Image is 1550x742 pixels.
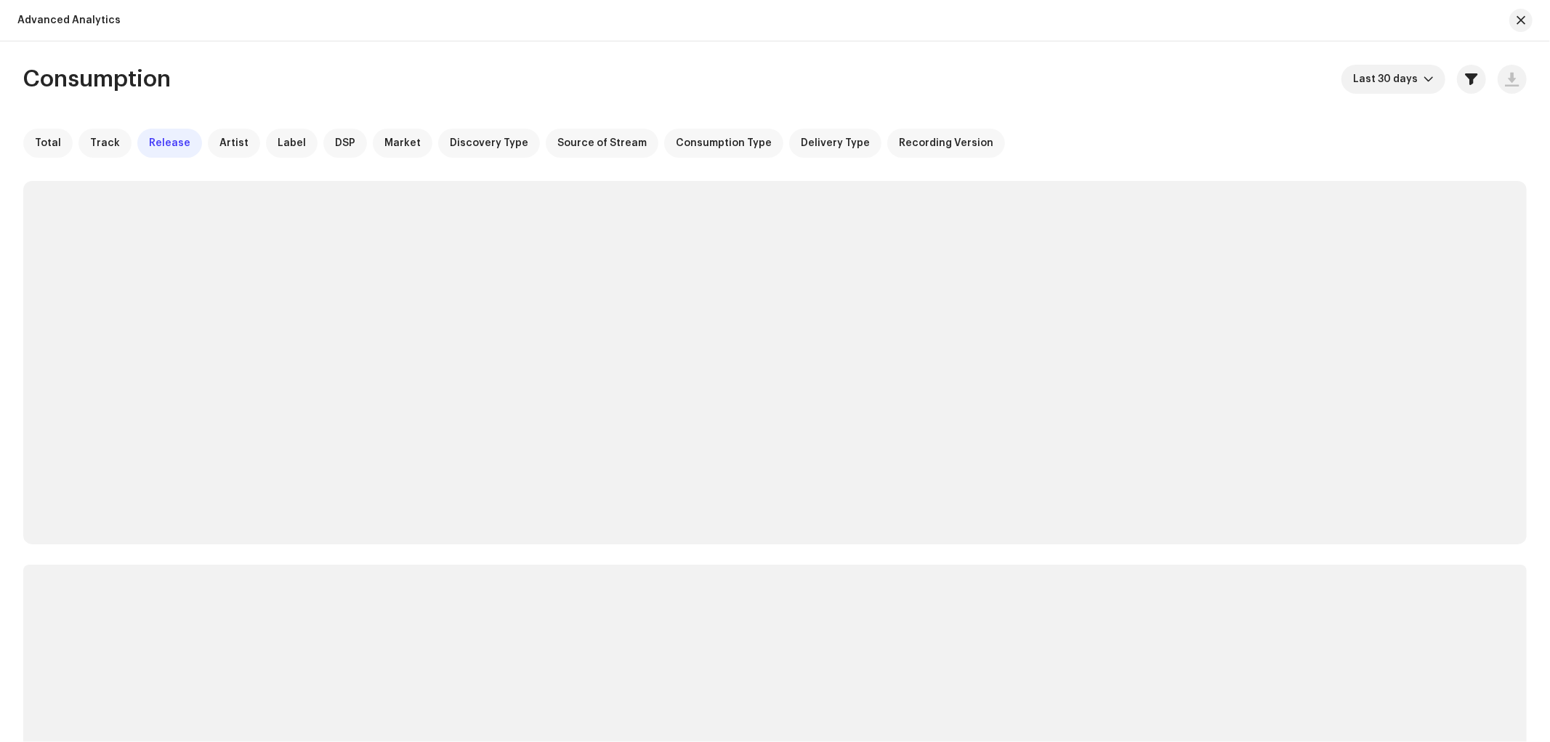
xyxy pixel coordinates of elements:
[219,137,249,149] span: Artist
[384,137,421,149] span: Market
[1353,65,1424,94] span: Last 30 days
[676,137,772,149] span: Consumption Type
[801,137,870,149] span: Delivery Type
[899,137,993,149] span: Recording Version
[335,137,355,149] span: DSP
[278,137,306,149] span: Label
[557,137,647,149] span: Source of Stream
[1424,65,1434,94] div: dropdown trigger
[450,137,528,149] span: Discovery Type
